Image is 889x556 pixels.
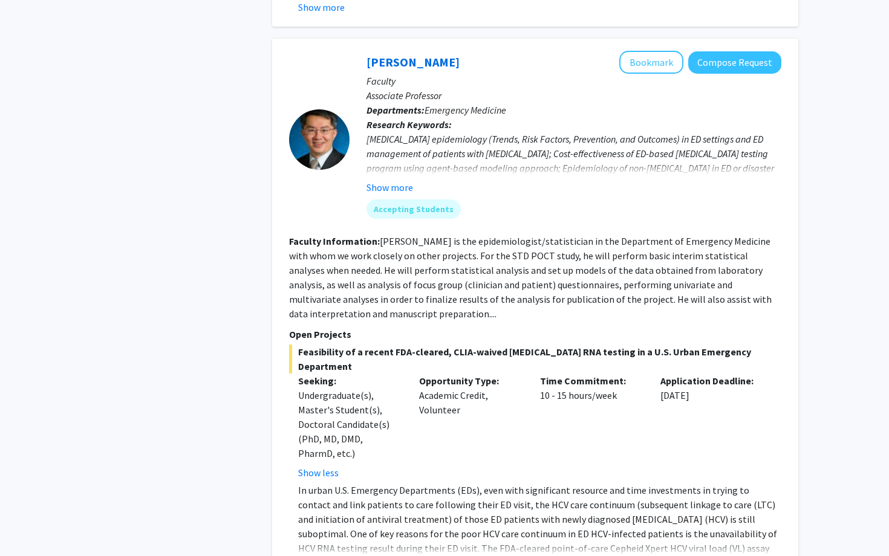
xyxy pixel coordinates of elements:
[651,373,772,480] div: [DATE]
[688,51,781,74] button: Compose Request to Yu-Hsiang Hsieh
[419,373,522,388] p: Opportunity Type:
[289,235,772,320] fg-read-more: [PERSON_NAME] is the epidemiologist/statistician in the Department of Emergency Medicine with who...
[289,344,781,373] span: Feasibility of a recent FDA-cleared, CLIA-waived [MEDICAL_DATA] RNA testing in a U.S. Urban Emerg...
[366,104,425,116] b: Departments:
[425,104,506,116] span: Emergency Medicine
[298,373,401,388] p: Seeking:
[619,51,683,74] button: Add Yu-Hsiang Hsieh to Bookmarks
[298,388,401,461] div: Undergraduate(s), Master's Student(s), Doctoral Candidate(s) (PhD, MD, DMD, PharmD, etc.)
[298,465,339,480] button: Show less
[366,132,781,190] div: [MEDICAL_DATA] epidemiology (Trends, Risk Factors, Prevention, and Outcomes) in ED settings and E...
[366,199,461,219] mat-chip: Accepting Students
[540,373,643,388] p: Time Commitment:
[531,373,652,480] div: 10 - 15 hours/week
[366,118,452,131] b: Research Keywords:
[366,180,413,195] button: Show more
[9,502,51,547] iframe: Chat
[410,373,531,480] div: Academic Credit, Volunteer
[660,373,763,388] p: Application Deadline:
[289,235,380,247] b: Faculty Information:
[366,88,781,103] p: Associate Professor
[366,74,781,88] p: Faculty
[366,54,460,69] a: [PERSON_NAME]
[289,327,781,341] p: Open Projects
